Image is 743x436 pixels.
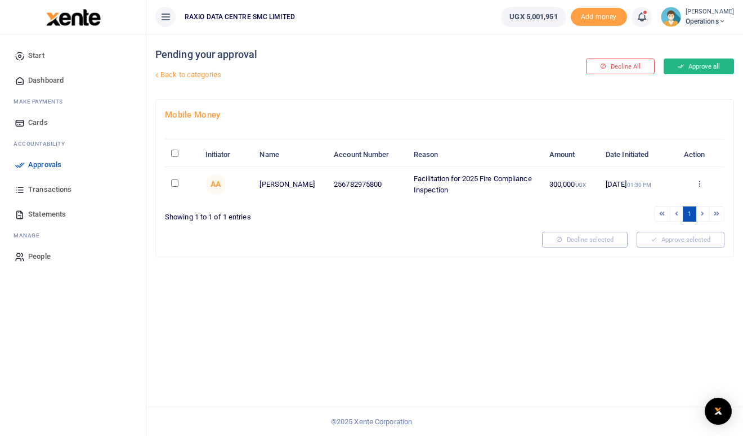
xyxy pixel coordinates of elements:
span: Transactions [28,184,71,195]
span: Approvals [28,159,61,170]
button: Decline All [586,59,655,74]
small: 01:30 PM [627,182,652,188]
th: Reason: activate to sort column ascending [408,143,543,167]
td: Facilitation for 2025 Fire Compliance Inspection [408,167,543,201]
a: Transactions [9,177,137,202]
a: Dashboard [9,68,137,93]
li: M [9,227,137,244]
span: Dashboard [28,75,64,86]
div: Showing 1 to 1 of 1 entries [165,205,440,223]
div: Open Intercom Messenger [705,398,732,425]
span: Add money [571,8,627,26]
span: RAXIO DATA CENTRE SMC LIMITED [180,12,299,22]
th: Date Initiated: activate to sort column ascending [599,143,675,167]
td: 256782975800 [328,167,408,201]
h4: Mobile Money [165,109,724,121]
span: ake Payments [19,98,63,105]
td: [DATE] [599,167,675,201]
a: profile-user [PERSON_NAME] Operations [661,7,734,27]
img: logo-large [46,9,101,26]
th: Initiator: activate to sort column ascending [199,143,253,167]
span: Start [28,50,44,61]
td: [PERSON_NAME] [253,167,328,201]
span: Statements [28,209,66,220]
button: Approve all [664,59,734,74]
th: : activate to sort column descending [165,143,199,167]
th: Account Number: activate to sort column ascending [328,143,408,167]
small: UGX [575,182,586,188]
th: Amount: activate to sort column ascending [543,143,599,167]
span: UGX 5,001,951 [509,11,557,23]
li: Ac [9,135,137,152]
a: 1 [683,206,696,222]
a: Statements [9,202,137,227]
img: profile-user [661,7,681,27]
th: Name: activate to sort column ascending [253,143,328,167]
span: People [28,251,51,262]
span: Amon Akanyijuka [205,174,226,195]
a: logo-small logo-large logo-large [45,12,101,21]
small: [PERSON_NAME] [686,7,734,17]
td: 300,000 [543,167,599,201]
span: countability [22,141,65,147]
a: Approvals [9,152,137,177]
a: Cards [9,110,137,135]
a: Back to categories [153,65,538,84]
li: M [9,93,137,110]
span: Operations [686,16,734,26]
h4: Pending your approval [155,48,538,61]
a: Add money [571,12,627,20]
span: anage [19,232,40,239]
li: Wallet ballance [496,7,570,27]
a: People [9,244,137,269]
span: Cards [28,117,48,128]
a: Start [9,43,137,68]
th: Action: activate to sort column ascending [675,143,724,167]
a: UGX 5,001,951 [501,7,566,27]
li: Toup your wallet [571,8,627,26]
